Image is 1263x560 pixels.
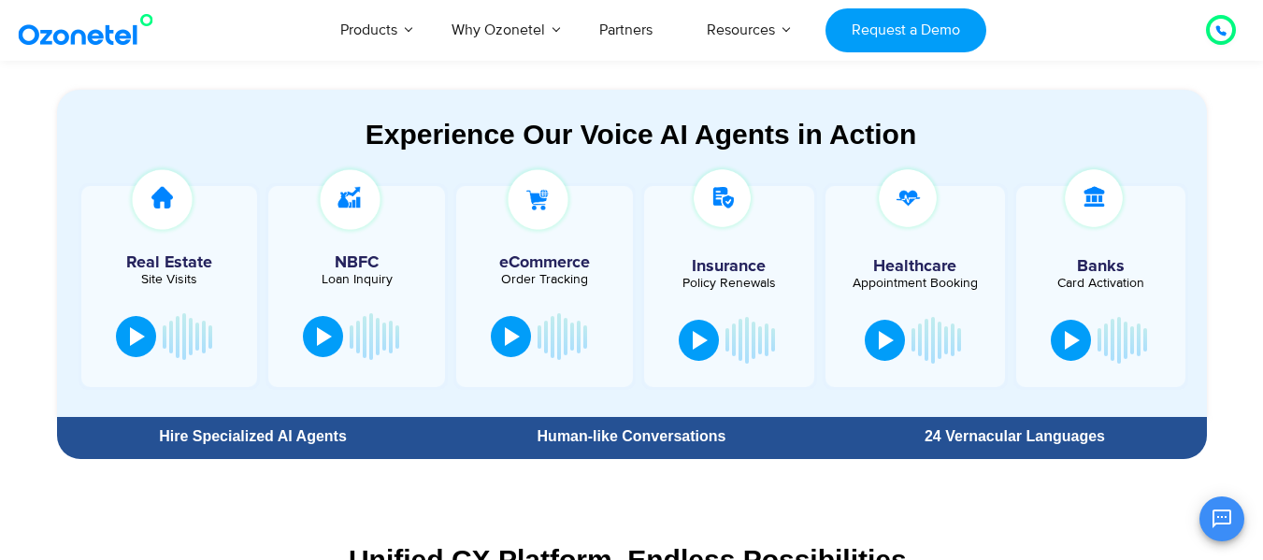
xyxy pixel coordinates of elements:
h5: Banks [1026,258,1177,275]
div: Policy Renewals [653,277,805,290]
h5: Real Estate [91,254,249,271]
div: Loan Inquiry [278,273,436,286]
h5: Healthcare [840,258,991,275]
div: Experience Our Voice AI Agents in Action [76,118,1207,151]
div: Appointment Booking [840,277,991,290]
div: Human-like Conversations [449,429,813,444]
h5: Insurance [653,258,805,275]
button: Open chat [1199,496,1244,541]
div: Hire Specialized AI Agents [66,429,440,444]
div: Card Activation [1026,277,1177,290]
div: Site Visits [91,273,249,286]
div: 24 Vernacular Languages [832,429,1197,444]
div: Order Tracking [466,273,624,286]
h5: eCommerce [466,254,624,271]
h5: NBFC [278,254,436,271]
a: Request a Demo [825,8,985,52]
